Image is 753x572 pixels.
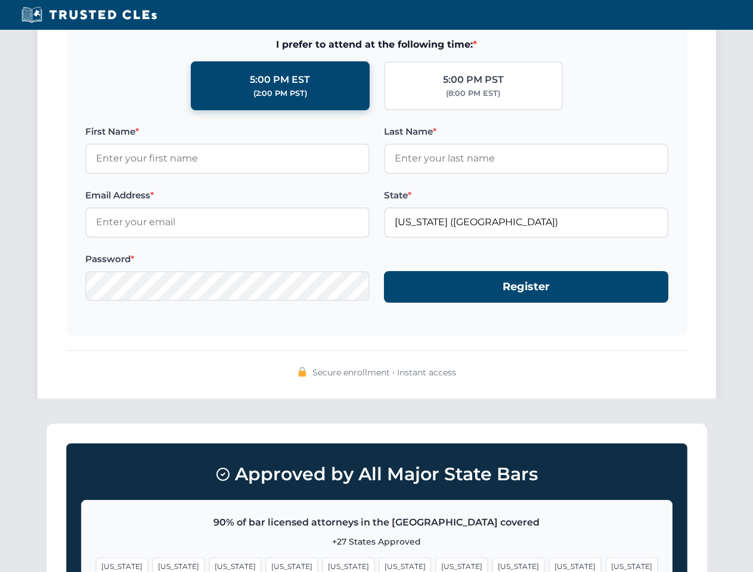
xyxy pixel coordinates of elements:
[298,367,307,377] img: 🔒
[384,144,668,173] input: Enter your last name
[85,252,370,266] label: Password
[85,188,370,203] label: Email Address
[312,366,456,379] span: Secure enrollment • Instant access
[81,458,673,490] h3: Approved by All Major State Bars
[384,125,668,139] label: Last Name
[446,88,500,100] div: (8:00 PM EST)
[96,515,658,530] p: 90% of bar licensed attorneys in the [GEOGRAPHIC_DATA] covered
[384,271,668,303] button: Register
[250,72,310,88] div: 5:00 PM EST
[443,72,504,88] div: 5:00 PM PST
[384,207,668,237] input: Florida (FL)
[18,6,160,24] img: Trusted CLEs
[85,125,370,139] label: First Name
[253,88,307,100] div: (2:00 PM PST)
[96,535,658,548] p: +27 States Approved
[85,37,668,52] span: I prefer to attend at the following time:
[85,144,370,173] input: Enter your first name
[384,188,668,203] label: State
[85,207,370,237] input: Enter your email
